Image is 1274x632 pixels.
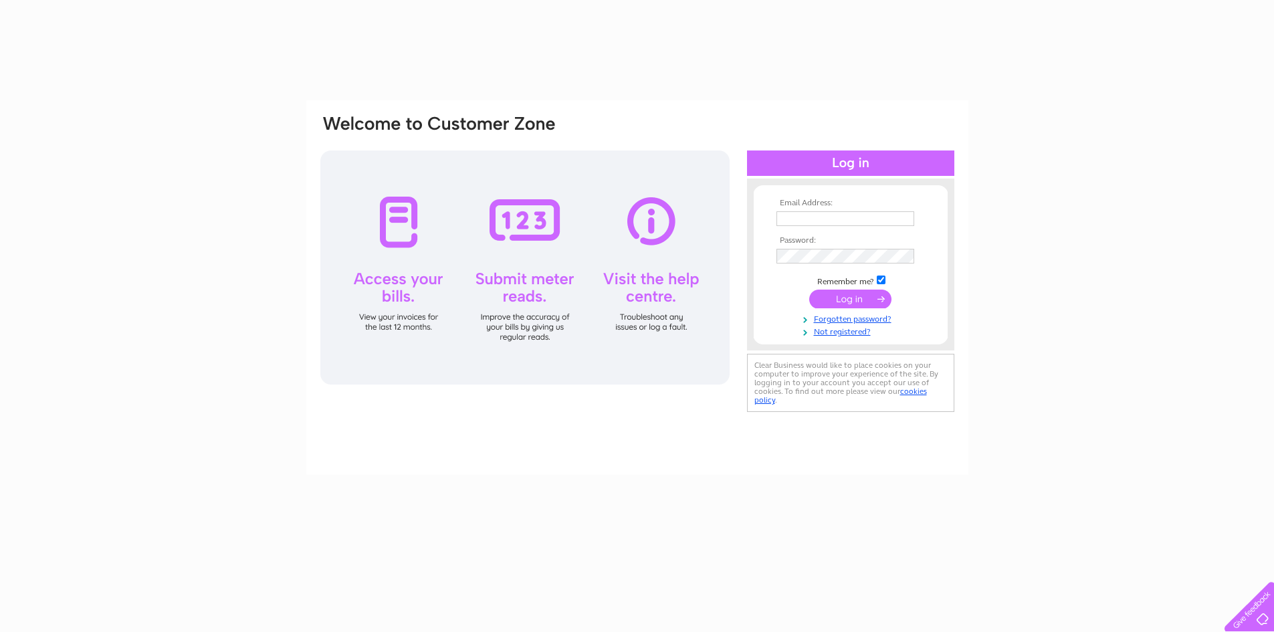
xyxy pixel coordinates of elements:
[773,274,928,287] td: Remember me?
[809,290,891,308] input: Submit
[754,387,927,405] a: cookies policy
[773,199,928,208] th: Email Address:
[776,312,928,324] a: Forgotten password?
[773,236,928,245] th: Password:
[776,324,928,337] a: Not registered?
[747,354,954,412] div: Clear Business would like to place cookies on your computer to improve your experience of the sit...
